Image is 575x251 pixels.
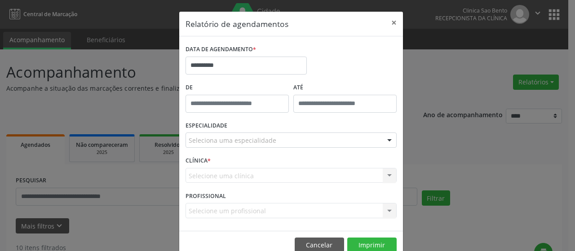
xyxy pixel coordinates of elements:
[186,189,226,203] label: PROFISSIONAL
[186,18,288,30] h5: Relatório de agendamentos
[186,43,256,57] label: DATA DE AGENDAMENTO
[186,119,227,133] label: ESPECIALIDADE
[385,12,403,34] button: Close
[189,136,276,145] span: Seleciona uma especialidade
[186,154,211,168] label: CLÍNICA
[293,81,397,95] label: ATÉ
[186,81,289,95] label: De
